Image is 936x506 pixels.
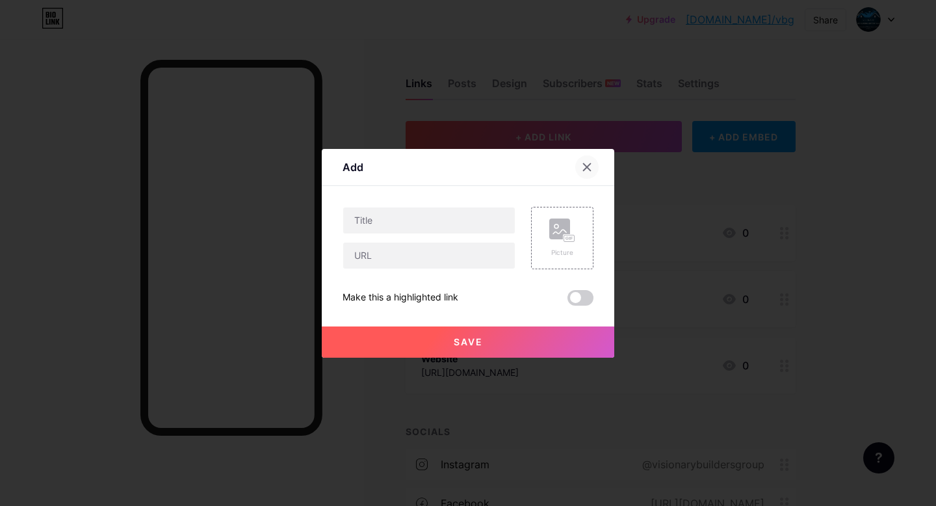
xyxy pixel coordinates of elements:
div: Picture [549,248,575,258]
div: Make this a highlighted link [343,290,458,306]
input: Title [343,207,515,233]
span: Save [454,336,483,347]
div: Add [343,159,363,175]
button: Save [322,326,614,358]
input: URL [343,243,515,269]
